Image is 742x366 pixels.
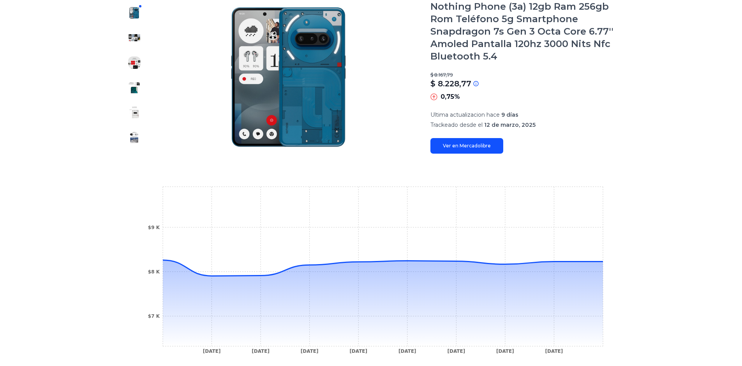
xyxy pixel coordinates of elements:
p: 0,75% [441,92,460,102]
tspan: $7 K [148,313,160,319]
tspan: [DATE] [398,348,416,354]
span: 9 días [501,111,518,118]
tspan: [DATE] [300,348,318,354]
tspan: [DATE] [545,348,563,354]
span: 12 de marzo, 2025 [484,121,536,128]
tspan: $8 K [148,269,160,275]
h1: Nothing Phone (3a) 12gb Ram 256gb Rom Teléfono 5g Smartphone Snapdragon 7s Gen 3 Octa Core 6.77''... [430,0,620,63]
img: Nothing Phone (3a) 12gb Ram 256gb Rom Teléfono 5g Smartphone Snapdragon 7s Gen 3 Octa Core 6.77''... [128,131,141,144]
img: Nothing Phone (3a) 12gb Ram 256gb Rom Teléfono 5g Smartphone Snapdragon 7s Gen 3 Octa Core 6.77''... [128,32,141,44]
a: Ver en Mercadolibre [430,138,503,154]
tspan: [DATE] [203,348,220,354]
p: $ 8.167,79 [430,72,620,78]
img: Nothing Phone (3a) 12gb Ram 256gb Rom Teléfono 5g Smartphone Snapdragon 7s Gen 3 Octa Core 6.77''... [128,106,141,119]
tspan: $9 K [148,225,160,230]
p: $ 8.228,77 [430,78,471,89]
img: Nothing Phone (3a) 12gb Ram 256gb Rom Teléfono 5g Smartphone Snapdragon 7s Gen 3 Octa Core 6.77''... [162,0,415,154]
tspan: [DATE] [349,348,367,354]
span: Ultima actualizacion hace [430,111,500,118]
tspan: [DATE] [496,348,514,354]
img: Nothing Phone (3a) 12gb Ram 256gb Rom Teléfono 5g Smartphone Snapdragon 7s Gen 3 Octa Core 6.77''... [128,7,141,19]
tspan: [DATE] [447,348,465,354]
img: Nothing Phone (3a) 12gb Ram 256gb Rom Teléfono 5g Smartphone Snapdragon 7s Gen 3 Octa Core 6.77''... [128,56,141,69]
tspan: [DATE] [252,348,270,354]
span: Trackeado desde el [430,121,483,128]
img: Nothing Phone (3a) 12gb Ram 256gb Rom Teléfono 5g Smartphone Snapdragon 7s Gen 3 Octa Core 6.77''... [128,81,141,94]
